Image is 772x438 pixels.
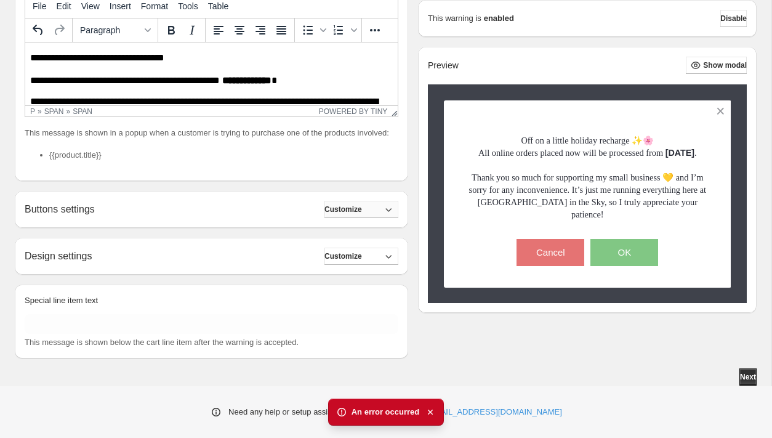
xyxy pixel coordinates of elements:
button: Align left [208,20,229,41]
span: Special line item text [25,296,98,305]
span: File [33,1,47,11]
span: Tools [178,1,198,11]
button: Disable [720,10,747,27]
strong: enabled [484,12,514,25]
div: span [44,107,64,116]
span: Insert [110,1,131,11]
h2: Buttons settings [25,203,95,215]
div: span [73,107,92,116]
span: An error occurred [352,406,420,418]
div: p [30,107,35,116]
span: Table [208,1,228,11]
div: Numbered list [328,20,359,41]
span: View [81,1,100,11]
div: Bullet list [297,20,328,41]
li: {{product.title}} [49,149,398,161]
h2: Preview [428,60,459,71]
span: Thank you so much for supporting my small business 💛 and I’m sorry for any inconvenience. It’s ju... [469,172,707,219]
span: Paragraph [80,25,140,35]
span: Show modal [703,60,747,70]
span: All online orders placed now will be processed from [478,148,665,158]
iframe: Rich Text Area [25,43,398,105]
div: Resize [387,106,398,116]
span: Format [141,1,168,11]
a: [EMAIL_ADDRESS][DOMAIN_NAME] [427,406,562,418]
button: Bold [161,20,182,41]
button: Italic [182,20,203,41]
button: Cancel [517,239,584,266]
span: Customize [324,251,362,261]
span: This message is shown below the cart line item after the warning is accepted. [25,338,299,347]
button: Customize [324,201,398,218]
div: » [66,107,71,116]
button: More... [364,20,385,41]
span: Edit [57,1,71,11]
span: Disable [720,14,747,23]
button: Customize [324,248,398,265]
div: » [38,107,42,116]
button: Align center [229,20,250,41]
button: Redo [49,20,70,41]
body: Rich Text Area. Press ALT-0 for help. [5,10,368,75]
button: Formats [75,20,155,41]
button: Undo [28,20,49,41]
strong: [DATE] [665,148,694,158]
h2: Design settings [25,250,92,262]
span: Next [740,372,756,382]
button: Show modal [686,57,747,74]
p: This message is shown in a popup when a customer is trying to purchase one of the products involved: [25,127,398,139]
button: Justify [271,20,292,41]
a: Powered by Tiny [319,107,388,116]
span: Off on a little holiday recharge ✨🌸 [521,136,654,145]
p: This warning is [428,12,481,25]
button: Align right [250,20,271,41]
button: OK [590,239,658,266]
button: Next [739,368,757,386]
span: Customize [324,205,362,214]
